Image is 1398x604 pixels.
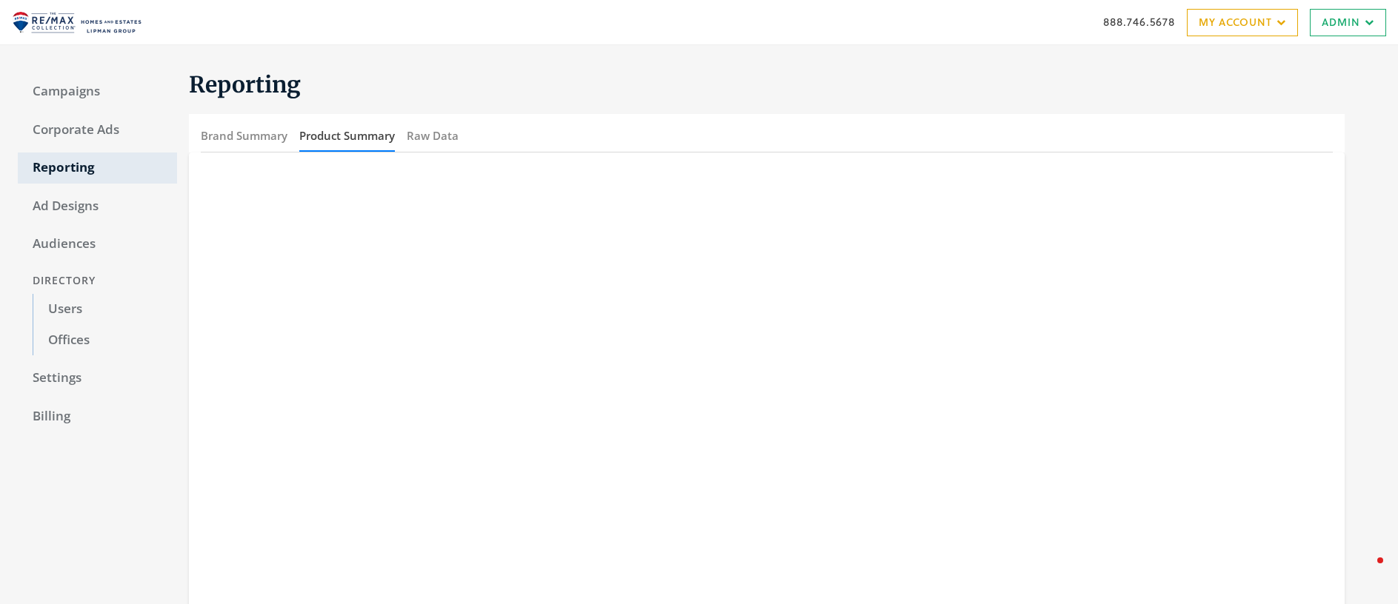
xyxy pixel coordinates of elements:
[299,120,395,152] button: Product Summary
[201,120,287,152] button: Brand Summary
[1310,9,1386,36] a: Admin
[18,229,177,260] a: Audiences
[18,363,177,394] a: Settings
[1103,14,1175,30] a: 888.746.5678
[1187,9,1298,36] a: My Account
[18,152,177,184] a: Reporting
[1348,554,1383,589] iframe: Intercom live chat
[33,325,177,356] a: Offices
[18,76,177,107] a: Campaigns
[189,70,1345,99] h1: Reporting
[12,4,142,41] img: Adwerx
[18,267,177,295] div: Directory
[407,120,459,152] button: Raw Data
[18,401,177,432] a: Billing
[18,191,177,222] a: Ad Designs
[18,115,177,146] a: Corporate Ads
[33,294,177,325] a: Users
